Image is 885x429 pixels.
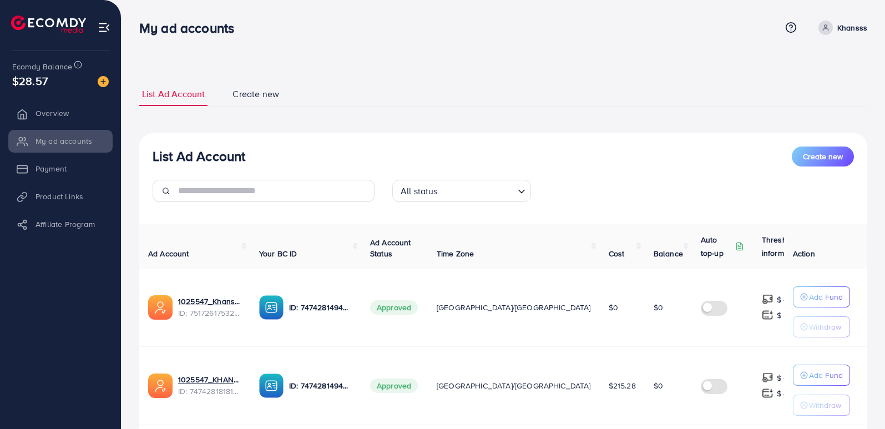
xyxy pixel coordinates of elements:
[654,302,663,313] span: $0
[809,369,843,382] p: Add Fund
[793,248,815,259] span: Action
[809,290,843,304] p: Add Fund
[148,248,189,259] span: Ad Account
[701,233,733,260] p: Auto top-up
[370,378,418,393] span: Approved
[814,21,867,35] a: Khansss
[809,398,841,412] p: Withdraw
[803,151,843,162] span: Create new
[259,374,284,398] img: ic-ba-acc.ded83a64.svg
[232,88,279,100] span: Create new
[762,372,773,383] img: top-up amount
[178,386,241,397] span: ID: 7474281818167214097
[777,371,791,385] p: $ ---
[609,248,625,259] span: Cost
[398,183,440,199] span: All status
[12,61,72,72] span: Ecomdy Balance
[762,294,773,305] img: top-up amount
[837,21,867,34] p: Khansss
[142,88,205,100] span: List Ad Account
[609,302,618,313] span: $0
[762,309,773,321] img: top-up amount
[777,387,791,400] p: $ ---
[609,380,636,391] span: $215.28
[178,296,241,319] div: <span class='underline'>1025547_KhansEmpire_1750248904397</span></br>7517261753286328321
[178,307,241,319] span: ID: 7517261753286328321
[793,395,850,416] button: Withdraw
[762,233,816,260] p: Threshold information
[259,295,284,320] img: ic-ba-acc.ded83a64.svg
[392,180,531,202] div: Search for option
[654,380,663,391] span: $0
[98,21,110,34] img: menu
[793,365,850,386] button: Add Fund
[289,301,352,314] p: ID: 7474281494693986320
[792,147,854,166] button: Create new
[178,374,241,385] a: 1025547_KHANSSSS_1740241854741
[148,295,173,320] img: ic-ads-acc.e4c84228.svg
[777,293,791,306] p: $ ---
[777,309,791,322] p: $ ---
[370,237,411,259] span: Ad Account Status
[793,286,850,307] button: Add Fund
[437,380,591,391] span: [GEOGRAPHIC_DATA]/[GEOGRAPHIC_DATA]
[289,379,352,392] p: ID: 7474281494693986320
[148,374,173,398] img: ic-ads-acc.e4c84228.svg
[139,20,243,36] h3: My ad accounts
[12,73,48,89] span: $28.57
[437,248,474,259] span: Time Zone
[178,374,241,397] div: <span class='underline'>1025547_KHANSSSS_1740241854741</span></br>7474281818167214097
[437,302,591,313] span: [GEOGRAPHIC_DATA]/[GEOGRAPHIC_DATA]
[11,16,86,33] img: logo
[793,316,850,337] button: Withdraw
[98,76,109,87] img: image
[259,248,297,259] span: Your BC ID
[762,387,773,399] img: top-up amount
[178,296,241,307] a: 1025547_KhansEmpire_1750248904397
[370,300,418,315] span: Approved
[809,320,841,334] p: Withdraw
[441,181,513,199] input: Search for option
[153,148,245,164] h3: List Ad Account
[654,248,683,259] span: Balance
